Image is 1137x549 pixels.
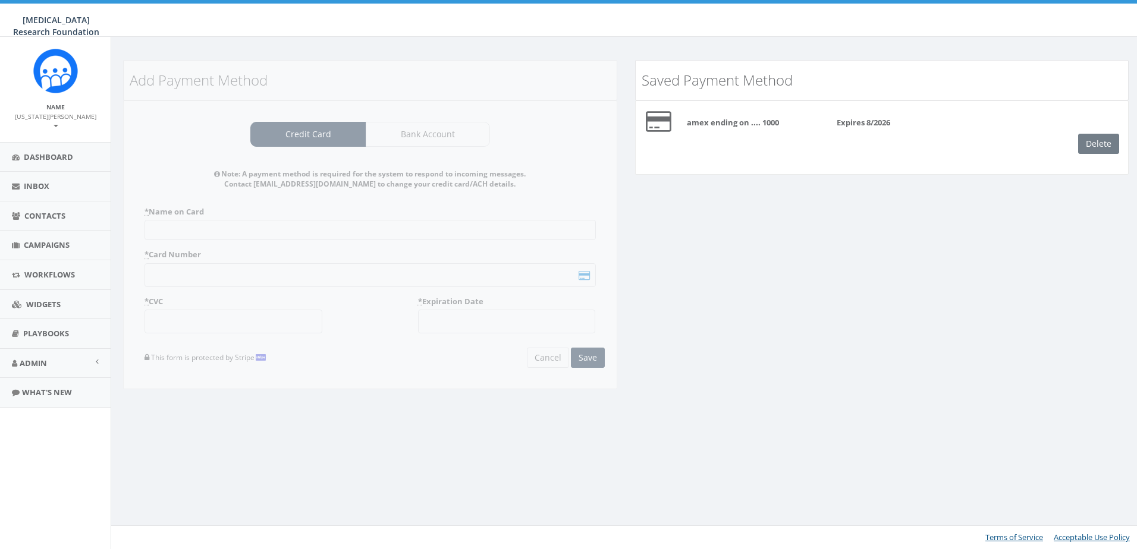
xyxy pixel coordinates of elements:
[15,112,96,130] small: [US_STATE][PERSON_NAME]
[24,269,75,280] span: Workflows
[24,210,65,221] span: Contacts
[46,103,65,111] small: Name
[15,111,96,131] a: [US_STATE][PERSON_NAME]
[642,72,1123,88] h3: Saved Payment Method
[24,239,70,250] span: Campaigns
[20,358,47,368] span: Admin
[1054,532,1130,542] a: Acceptable Use Policy
[33,49,78,93] img: Rally_Corp_Icon.png
[687,117,779,128] b: amex ending on .... 1000
[24,152,73,162] span: Dashboard
[837,117,890,128] b: Expires 8/2026
[23,328,69,339] span: Playbooks
[985,532,1043,542] a: Terms of Service
[26,299,61,310] span: Widgets
[13,14,99,37] span: [MEDICAL_DATA] Research Foundation
[22,387,72,397] span: What's New
[24,181,49,191] span: Inbox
